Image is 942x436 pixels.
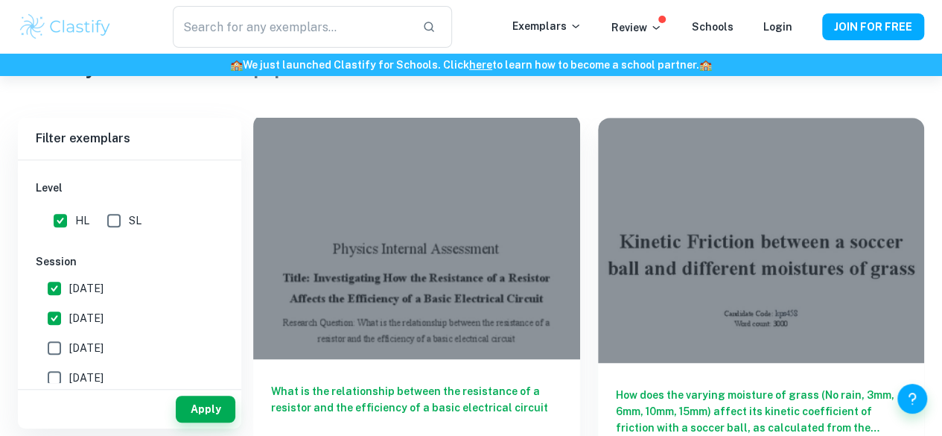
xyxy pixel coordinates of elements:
[69,280,104,297] span: [DATE]
[75,212,89,229] span: HL
[69,370,104,386] span: [DATE]
[173,6,411,48] input: Search for any exemplars...
[18,12,112,42] img: Clastify logo
[36,180,223,196] h6: Level
[512,18,582,34] p: Exemplars
[230,59,243,71] span: 🏫
[129,212,141,229] span: SL
[176,396,235,423] button: Apply
[692,21,733,33] a: Schools
[763,21,792,33] a: Login
[69,310,104,326] span: [DATE]
[897,384,927,414] button: Help and Feedback
[69,340,104,356] span: [DATE]
[469,59,492,71] a: here
[271,383,562,432] h6: What is the relationship between the resistance of a resistor and the efficiency of a basic elect...
[616,387,907,436] h6: How does the varying moisture of grass (No rain, 3mm, 6mm, 10mm, 15mm) affect its kinetic coeffic...
[699,59,712,71] span: 🏫
[36,253,223,270] h6: Session
[18,118,241,159] h6: Filter exemplars
[3,57,939,73] h6: We just launched Clastify for Schools. Click to learn how to become a school partner.
[611,19,662,36] p: Review
[822,13,924,40] button: JOIN FOR FREE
